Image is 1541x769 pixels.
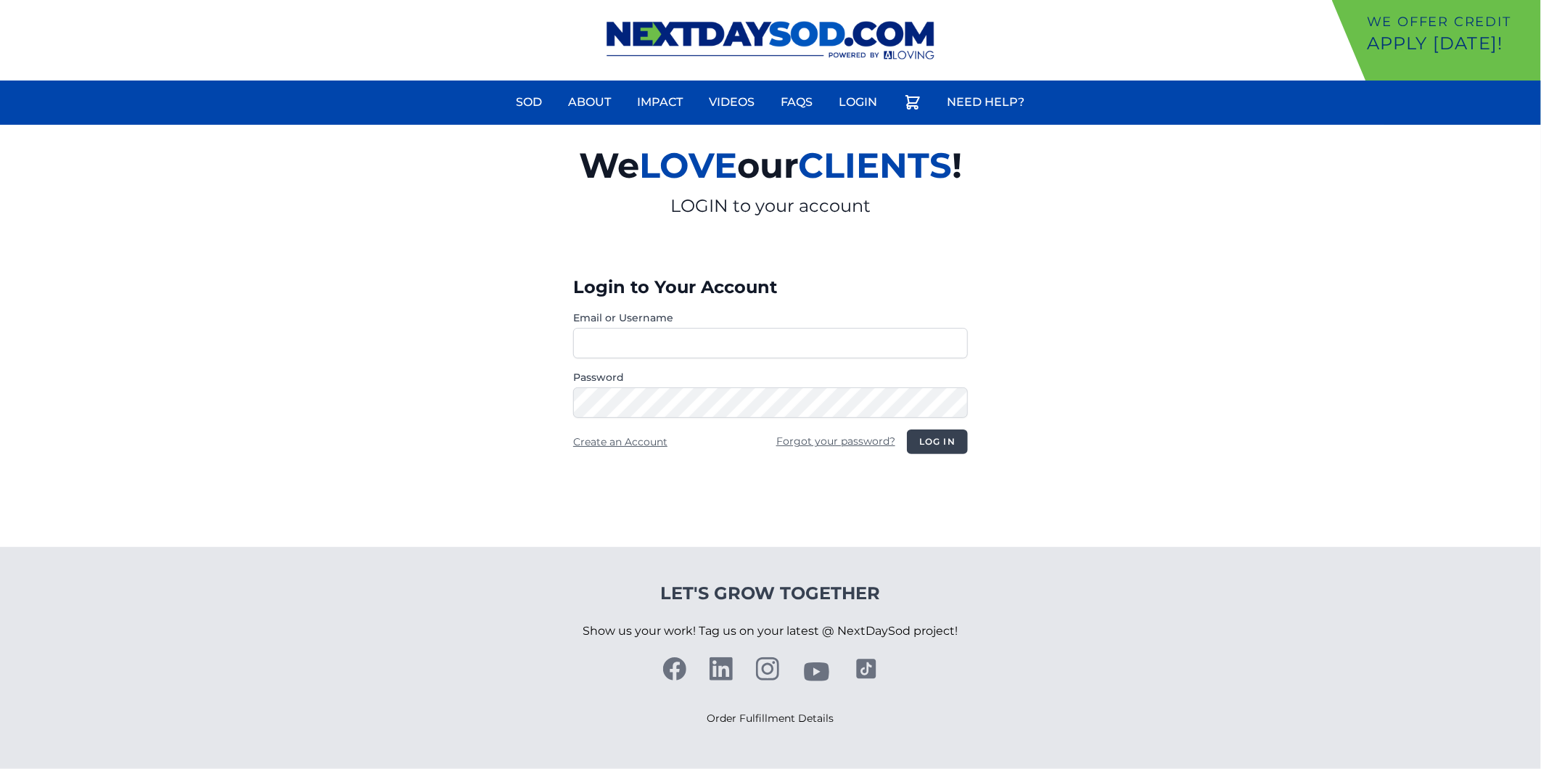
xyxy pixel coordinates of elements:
a: Login [831,85,887,120]
span: CLIENTS [798,144,952,186]
p: LOGIN to your account [411,194,1130,218]
h2: We our ! [411,136,1130,194]
a: Order Fulfillment Details [707,712,834,725]
label: Password [573,370,968,384]
a: About [560,85,620,120]
label: Email or Username [573,311,968,325]
button: Log in [907,429,968,454]
p: Show us your work! Tag us on your latest @ NextDaySod project! [583,605,958,657]
a: Videos [701,85,764,120]
h3: Login to Your Account [573,276,968,299]
span: LOVE [639,144,737,186]
p: Apply [DATE]! [1367,32,1535,55]
p: We offer Credit [1367,12,1535,32]
a: Sod [508,85,551,120]
a: FAQs [773,85,822,120]
a: Need Help? [939,85,1034,120]
a: Impact [629,85,692,120]
h4: Let's Grow Together [583,582,958,605]
a: Create an Account [573,435,667,448]
a: Forgot your password? [776,435,895,448]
